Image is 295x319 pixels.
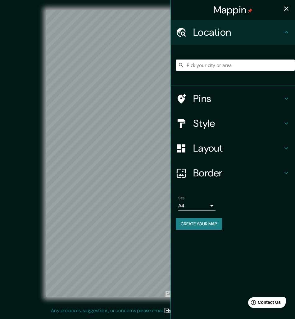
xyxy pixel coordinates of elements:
[164,307,241,314] a: [EMAIL_ADDRESS][DOMAIN_NAME]
[176,218,222,230] button: Create your map
[178,196,185,201] label: Size
[240,295,288,312] iframe: Help widget launcher
[193,142,283,154] h4: Layout
[176,60,295,71] input: Pick your city or area
[167,292,184,296] a: Mapbox
[193,117,283,130] h4: Style
[171,20,295,45] div: Location
[213,4,253,16] h4: Mappin
[171,111,295,136] div: Style
[51,307,242,314] p: Any problems, suggestions, or concerns please email .
[171,136,295,161] div: Layout
[46,10,249,297] canvas: Map
[171,161,295,185] div: Border
[178,201,216,211] div: A4
[247,8,252,13] img: pin-icon.png
[193,167,283,179] h4: Border
[171,86,295,111] div: Pins
[193,92,283,105] h4: Pins
[193,26,283,38] h4: Location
